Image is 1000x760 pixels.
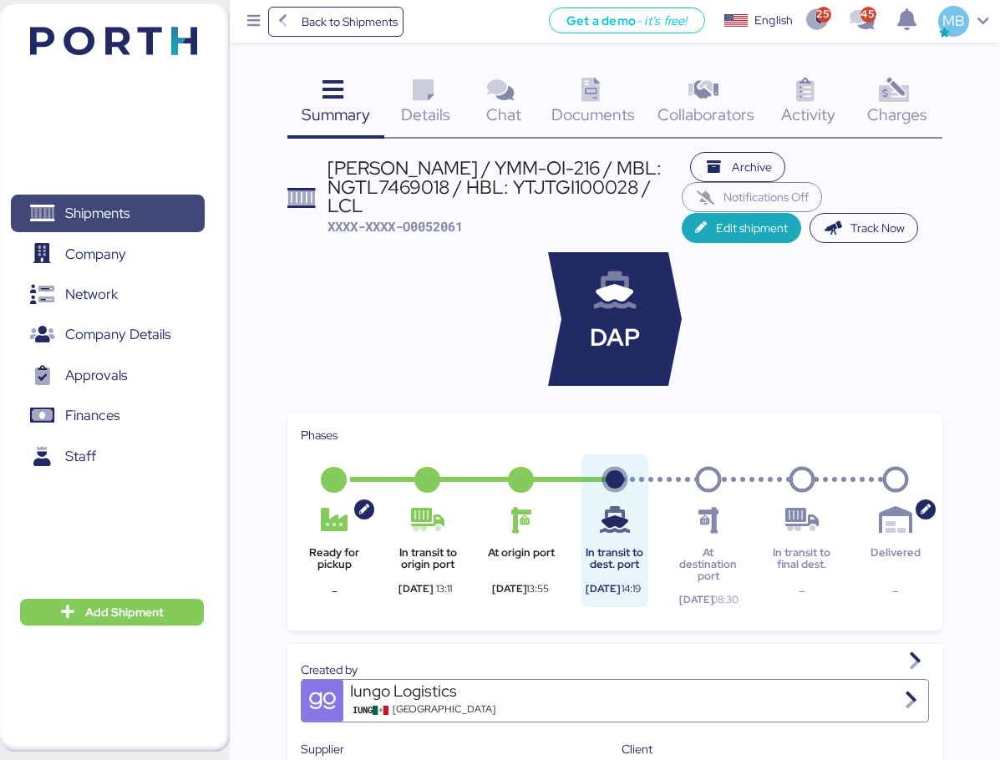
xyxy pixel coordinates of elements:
[85,602,164,622] span: Add Shipment
[488,547,555,571] div: At origin port
[581,547,648,571] div: In transit to dest. port
[11,438,205,476] a: Staff
[301,661,929,679] div: Created by
[65,322,170,347] span: Company Details
[327,218,463,235] span: XXXX-XXXX-O0052061
[769,581,835,601] div: -
[327,159,683,215] div: [PERSON_NAME] / YMM-OI-216 / MBL: NGTL7469018 / HBL: YTJTGI100028 / LCL
[723,187,809,207] span: Notifications Off
[11,195,205,233] a: Shipments
[781,104,835,125] span: Activity
[657,104,754,125] span: Collaborators
[393,702,495,717] span: [GEOGRAPHIC_DATA]
[551,104,635,125] span: Documents
[65,282,118,307] span: Network
[867,104,927,125] span: Charges
[11,235,205,273] a: Company
[862,581,929,601] div: -
[268,7,404,37] a: Back to Shipments
[65,363,127,388] span: Approvals
[301,547,368,571] div: Ready for pickup
[769,547,835,571] div: In transit to final dest.
[11,316,205,354] a: Company Details
[716,218,788,238] span: Edit shipment
[682,182,822,212] button: Notifications Off
[350,680,551,702] div: Iungo Logistics
[427,581,461,596] div: 13:11
[302,12,398,32] span: Back to Shipments
[394,547,461,571] div: In transit to origin port
[862,547,929,571] div: Delivered
[401,104,450,125] span: Details
[942,10,965,32] span: MB
[20,599,204,626] button: Add Shipment
[708,592,742,607] div: 08:30
[301,426,929,444] div: Phases
[65,201,129,225] span: Shipments
[690,152,785,182] button: Archive
[11,276,205,314] a: Network
[394,581,438,596] div: [DATE]
[240,8,268,36] button: Menu
[850,218,905,238] span: Track Now
[488,581,531,596] div: [DATE]
[810,213,919,243] button: Track Now
[301,581,368,601] div: -
[65,444,96,469] span: Staff
[11,397,205,435] a: Finances
[682,213,801,243] button: Edit shipment
[302,104,370,125] span: Summary
[520,581,555,596] div: 13:55
[581,581,625,596] div: [DATE]
[590,320,640,356] span: DAP
[614,581,648,596] div: 14:19
[675,547,742,583] div: At destination port
[754,12,793,29] div: English
[65,242,126,266] span: Company
[675,592,718,607] div: [DATE]
[11,357,205,395] a: Approvals
[65,403,119,428] span: Finances
[486,104,521,125] span: Chat
[732,157,772,177] span: Archive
